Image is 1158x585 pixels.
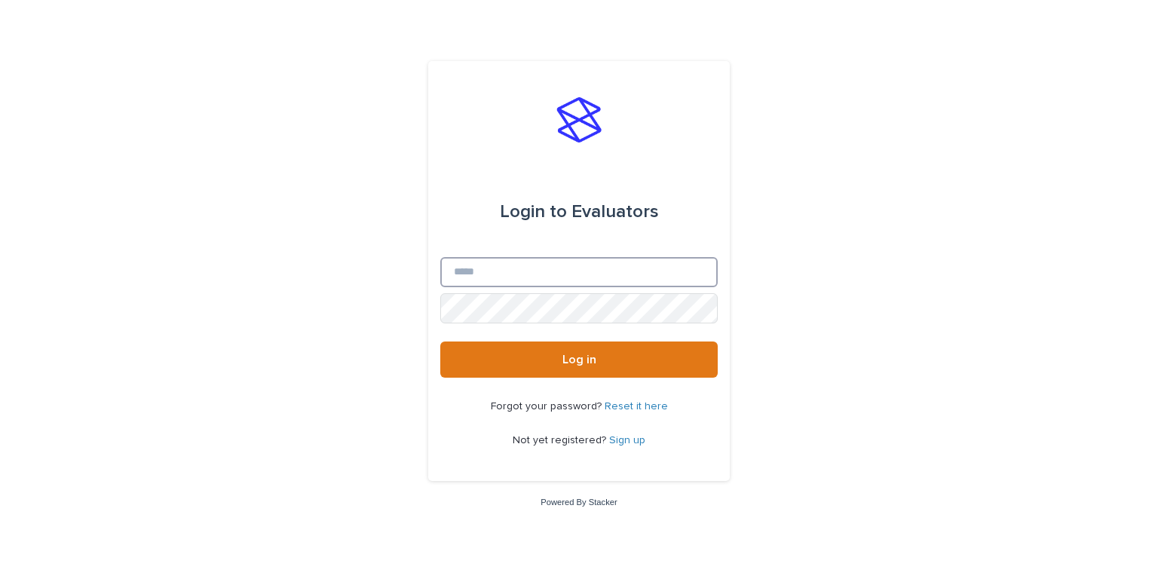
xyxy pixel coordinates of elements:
button: Log in [440,342,718,378]
a: Powered By Stacker [541,498,617,507]
span: Log in [562,354,596,366]
a: Sign up [609,435,645,446]
div: Evaluators [500,191,659,233]
span: Not yet registered? [513,435,609,446]
a: Reset it here [605,401,668,412]
img: stacker-logo-s-only.png [556,97,602,142]
span: Login to [500,203,567,221]
span: Forgot your password? [491,401,605,412]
